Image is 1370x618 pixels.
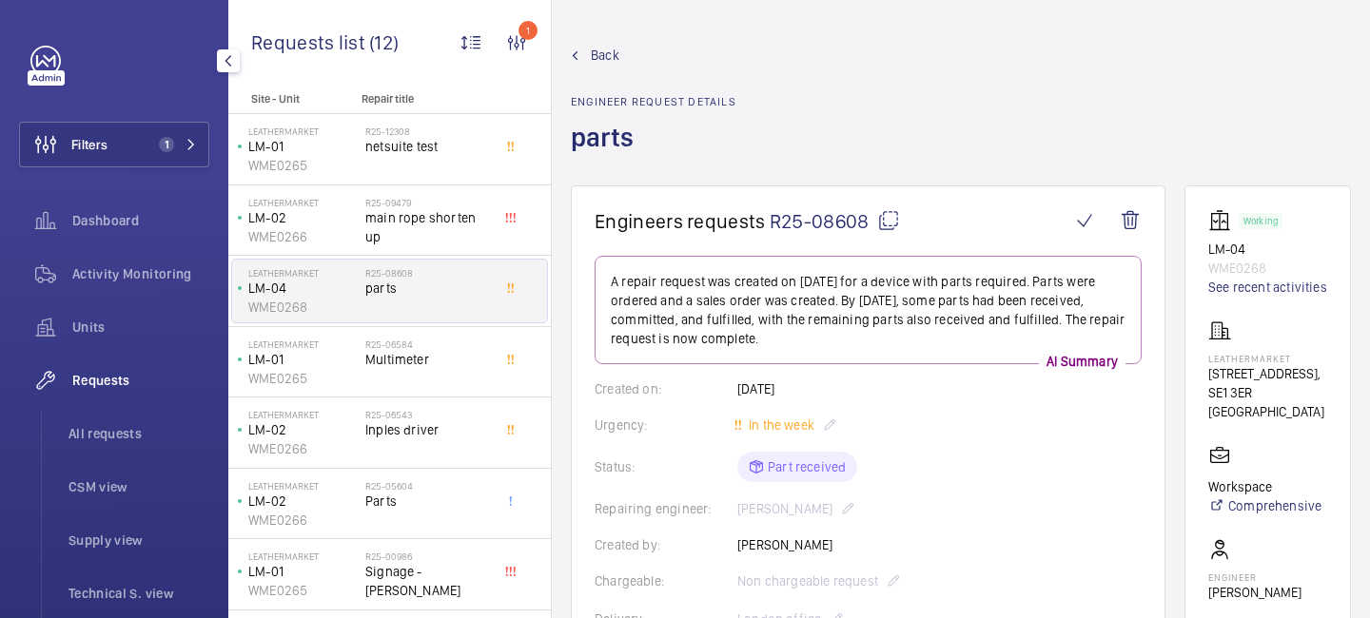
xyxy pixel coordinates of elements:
h1: parts [571,120,736,185]
p: LM-01 [248,350,358,369]
p: LM-04 [1208,240,1327,259]
h2: R25-12308 [365,126,491,137]
p: LM-01 [248,137,358,156]
p: WME0265 [248,156,358,175]
span: Requests list [251,30,369,54]
p: Site - Unit [228,92,354,106]
h2: R25-00986 [365,550,491,562]
p: A repair request was created on [DATE] for a device with parts required. Parts were ordered and a... [611,272,1125,348]
span: 1 [159,137,174,152]
p: Leathermarket [248,550,358,562]
p: WME0266 [248,227,358,246]
p: [PERSON_NAME] [1208,583,1301,602]
h2: R25-05604 [365,480,491,492]
span: Activity Monitoring [72,264,209,283]
span: Units [72,318,209,337]
p: Working [1243,218,1278,224]
span: Dashboard [72,211,209,230]
p: Leathermarket [248,409,358,420]
span: Engineers requests [595,209,766,233]
p: Repair title [362,92,487,106]
p: Leathermarket [248,267,358,279]
span: Supply view [68,531,209,550]
span: Back [591,46,619,65]
p: LM-02 [248,420,358,439]
h2: R25-06584 [365,338,491,350]
p: LM-02 [248,492,358,511]
span: main rope shorten up [365,208,491,246]
span: Parts [365,492,491,511]
span: netsuite test [365,137,491,156]
span: Signage -[PERSON_NAME] [365,562,491,600]
p: Workspace [1208,477,1321,496]
p: [STREET_ADDRESS], [1208,364,1327,383]
span: Inples driver [365,420,491,439]
p: LM-01 [248,562,358,581]
p: WME0266 [248,511,358,530]
h2: R25-06543 [365,409,491,420]
p: Leathermarket [248,126,358,137]
p: Leathermarket [248,480,358,492]
span: Requests [72,371,209,390]
a: Comprehensive [1208,496,1321,515]
p: SE1 3ER [GEOGRAPHIC_DATA] [1208,383,1327,421]
span: Technical S. view [68,584,209,603]
button: Filters1 [19,122,209,167]
h2: R25-09479 [365,197,491,208]
p: WME0268 [1208,259,1327,278]
p: Engineer [1208,571,1301,583]
p: Leathermarket [1208,353,1327,364]
h2: Engineer request details [571,95,736,108]
h2: R25-08608 [365,267,491,279]
p: WME0265 [248,581,358,600]
span: R25-08608 [770,209,900,233]
span: CSM view [68,477,209,496]
p: WME0265 [248,369,358,388]
span: parts [365,279,491,298]
p: AI Summary [1039,352,1125,371]
p: LM-02 [248,208,358,227]
p: LM-04 [248,279,358,298]
span: Filters [71,135,108,154]
img: elevator.svg [1208,209,1239,232]
a: See recent activities [1208,278,1327,297]
p: Leathermarket [248,197,358,208]
p: Leathermarket [248,338,358,350]
p: WME0266 [248,439,358,458]
span: Multimeter [365,350,491,369]
p: WME0268 [248,298,358,317]
span: All requests [68,424,209,443]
